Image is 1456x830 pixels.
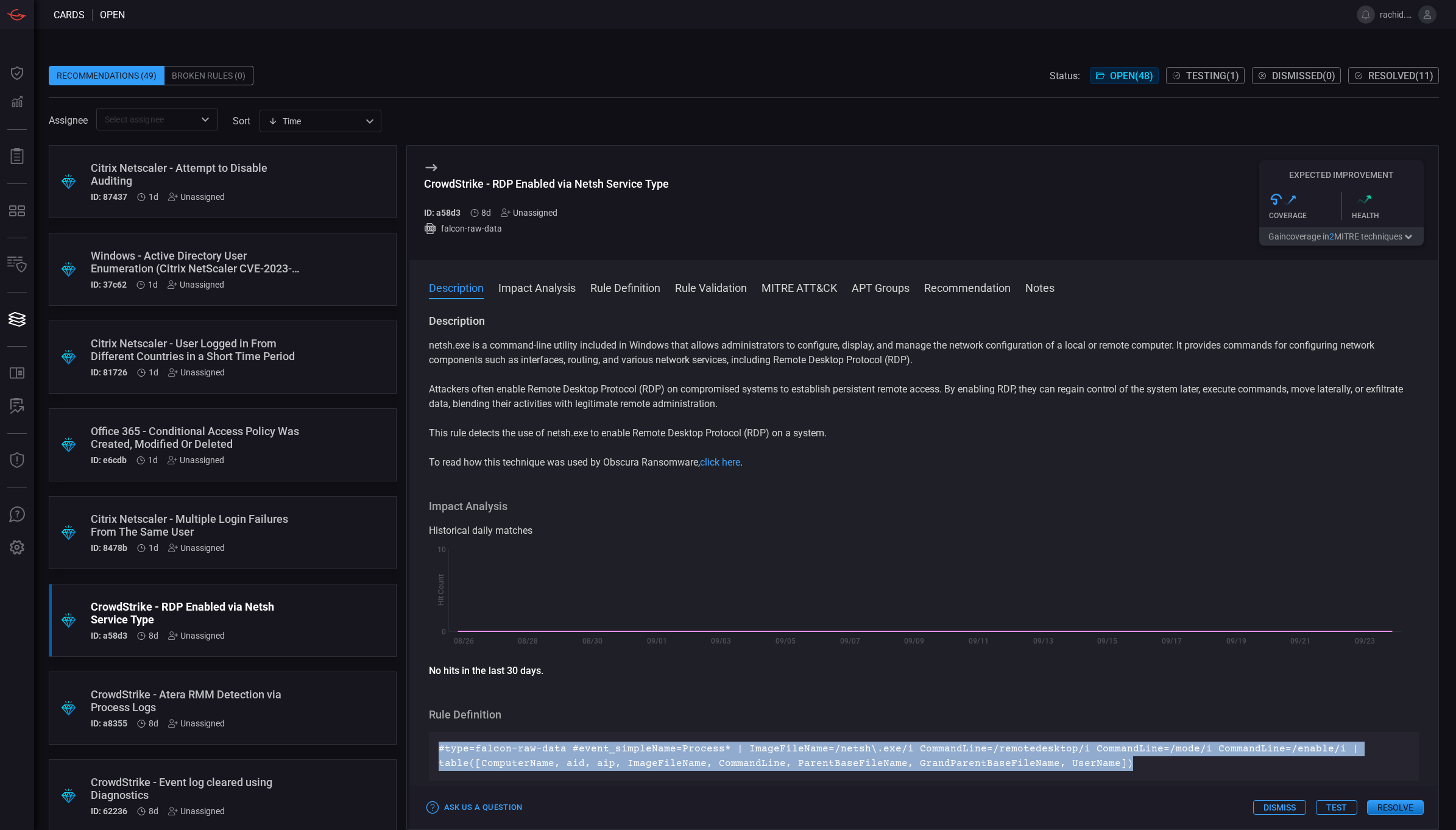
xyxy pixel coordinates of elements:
h5: ID: 8478b [91,543,127,553]
span: open [100,9,125,21]
button: Recommendation [924,280,1011,294]
h5: ID: e6cdb [91,455,127,465]
text: 09/07 [839,637,860,645]
button: Open(48) [1090,67,1159,84]
text: 09/01 [646,637,666,645]
button: Description [429,280,484,294]
button: Ask Us a Question [424,798,526,817]
text: 08/28 [518,637,538,645]
button: Rule Catalog [2,359,32,388]
button: Ask Us A Question [2,500,32,530]
text: Hit Count [436,575,445,606]
button: Cards [2,305,32,334]
h5: ID: 62236 [91,806,127,816]
div: Unassigned [168,192,225,202]
button: Reports [2,142,32,171]
span: Oct 01, 2025 3:30 AM [481,208,491,218]
button: MITRE - Detection Posture [2,196,32,225]
text: 09/17 [1162,637,1182,645]
text: 09/19 [1226,637,1246,645]
button: Resolve [1367,800,1424,815]
button: Threat Intelligence [2,446,32,475]
text: 09/09 [904,637,924,645]
button: Dismissed(0) [1252,67,1341,84]
button: Test [1316,800,1357,815]
text: 09/03 [711,637,731,645]
input: Select assignee [100,112,194,127]
strong: No hits in the last 30 days. [429,665,543,676]
span: Assignee [49,115,88,126]
div: CrowdStrike - Atera RMM Detection via Process Logs [91,688,308,714]
div: CrowdStrike - Event log cleared using Diagnostics [91,776,308,801]
text: 09/15 [1097,637,1117,645]
div: Unassigned [168,280,224,289]
h5: ID: a8355 [91,718,127,728]
div: Unassigned [168,631,225,640]
div: Unassigned [168,455,224,465]
span: rachid.gottih [1380,10,1413,20]
text: 09/21 [1290,637,1310,645]
button: Impact Analysis [498,280,576,294]
button: Preferences [2,533,32,562]
p: This rule detects the use of netsh.exe to enable Remote Desktop Protocol (RDP) on a system. [429,426,1419,441]
span: Oct 08, 2025 8:29 AM [148,455,158,465]
div: Recommendations (49) [49,66,164,85]
span: 2 [1329,232,1334,241]
p: Attackers often enable Remote Desktop Protocol (RDP) on compromised systems to establish persiste... [429,382,1419,411]
span: Oct 08, 2025 8:29 AM [148,280,158,289]
span: Resolved ( 11 ) [1368,70,1433,82]
div: Time [268,115,362,127]
span: Oct 01, 2025 3:30 AM [149,631,158,640]
text: 09/23 [1355,637,1375,645]
text: 09/13 [1033,637,1053,645]
text: 09/05 [776,637,796,645]
h5: ID: a58d3 [424,208,461,218]
h3: Description [429,314,1419,328]
h5: ID: a58d3 [91,631,127,640]
button: Rule Validation [675,280,747,294]
button: Dismiss [1253,800,1306,815]
p: netsh.exe is a command-line utility included in Windows that allows administrators to configure, ... [429,338,1419,367]
span: Testing ( 1 ) [1186,70,1239,82]
span: Oct 08, 2025 8:28 AM [149,543,158,553]
div: Citrix Netscaler - Attempt to Disable Auditing [91,161,308,187]
text: 0 [442,628,446,636]
div: Health [1352,211,1424,220]
h5: ID: 37c62 [91,280,127,289]
span: Open ( 48 ) [1110,70,1153,82]
button: Rule Definition [590,280,660,294]
div: Broken Rules (0) [164,66,253,85]
label: sort [233,115,250,127]
button: ALERT ANALYSIS [2,392,32,421]
div: Coverage [1269,211,1341,220]
span: Cards [54,9,85,21]
div: Citrix Netscaler - User Logged in From Different Countries in a Short Time Period [91,337,308,363]
div: Unassigned [168,718,225,728]
button: Testing(1) [1166,67,1245,84]
button: Inventory [2,250,32,280]
div: Unassigned [168,367,225,377]
div: Unassigned [168,543,225,553]
button: APT Groups [852,280,910,294]
div: Unassigned [501,208,557,218]
div: Unassigned [168,806,225,816]
text: 08/30 [582,637,602,645]
div: Citrix Netscaler - Multiple Login Failures From The Same User [91,513,308,538]
text: 09/11 [969,637,989,645]
span: Oct 08, 2025 8:29 AM [149,367,158,377]
div: Office 365 - Conditional Access Policy Was Created, Modified Or Deleted [91,425,308,450]
div: Windows - Active Directory User Enumeration (Citrix NetScaler CVE-2023-3519) [91,249,308,275]
span: Status: [1050,70,1080,82]
a: click here [700,456,740,468]
p: To read how this technique was used by Obscura Ransomware, . [429,455,1419,470]
p: #type=falcon-raw-data #event_simpleName=Process* | ImageFileName=/netsh\.exe/i CommandLine=/remot... [439,742,1410,771]
text: 08/26 [453,637,473,645]
div: CrowdStrike - RDP Enabled via Netsh Service Type [91,600,308,626]
span: Oct 01, 2025 3:29 AM [149,806,158,816]
button: MITRE ATT&CK [762,280,837,294]
h3: Impact Analysis [429,499,1419,514]
button: Gaincoverage in2MITRE techniques [1259,227,1424,246]
div: Historical daily matches [429,523,1419,538]
span: Oct 08, 2025 8:29 AM [149,192,158,202]
h3: Rule Definition [429,708,1419,722]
